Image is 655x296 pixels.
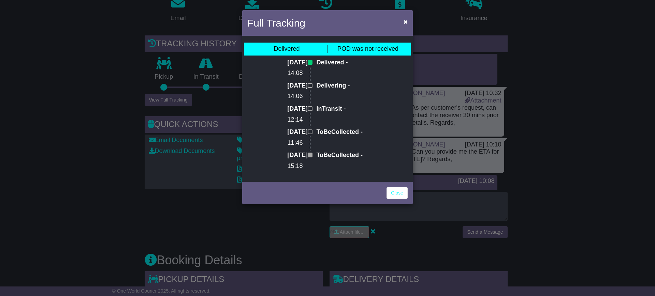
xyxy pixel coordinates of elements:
p: [DATE] [287,152,303,159]
p: 11:46 [287,139,303,147]
p: 14:08 [287,69,303,77]
h4: Full Tracking [247,15,305,31]
a: Close [387,187,408,199]
p: [DATE] [287,59,303,66]
p: 14:06 [287,93,303,100]
p: ToBeCollected - [316,128,367,136]
p: [DATE] [287,105,303,113]
p: ToBeCollected - [316,152,367,159]
p: Delivering - [316,82,367,90]
button: Close [400,15,411,29]
p: [DATE] [287,82,303,90]
p: 12:14 [287,116,303,124]
p: Delivered - [316,59,367,66]
span: × [404,18,408,26]
p: [DATE] [287,128,303,136]
p: 15:18 [287,162,303,170]
p: InTransit - [316,105,367,113]
div: Delivered [274,45,300,53]
span: POD was not received [337,45,398,52]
